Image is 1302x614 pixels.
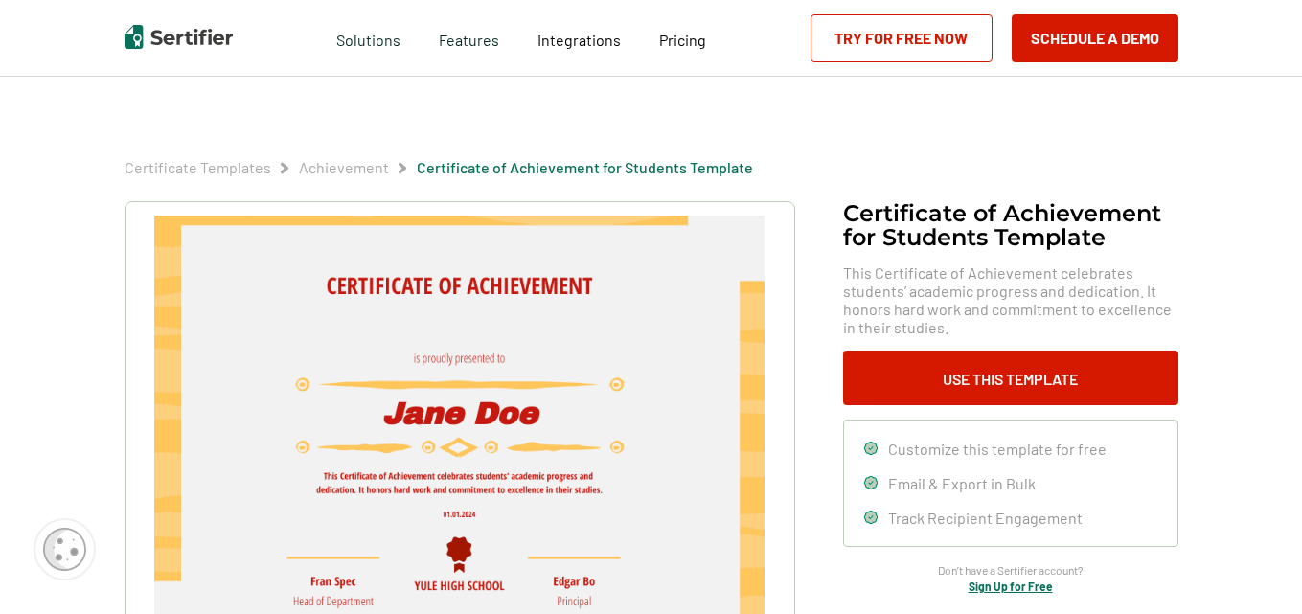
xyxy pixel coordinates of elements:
[811,14,993,62] a: Try for Free Now
[843,201,1178,249] h1: Certificate of Achievement for Students Template
[43,528,86,571] img: Cookie Popup Icon
[659,26,706,50] a: Pricing
[1012,14,1178,62] button: Schedule a Demo
[417,158,753,177] span: Certificate of Achievement for Students Template
[537,26,621,50] a: Integrations
[417,158,753,176] a: Certificate of Achievement for Students Template
[938,561,1084,580] span: Don’t have a Sertifier account?
[125,158,271,177] span: Certificate Templates
[888,474,1036,492] span: Email & Export in Bulk
[125,158,271,176] a: Certificate Templates
[125,158,753,177] div: Breadcrumb
[439,26,499,50] span: Features
[843,263,1178,336] span: This Certificate of Achievement celebrates students’ academic progress and dedication. It honors ...
[969,580,1053,593] a: Sign Up for Free
[659,31,706,49] span: Pricing
[336,26,400,50] span: Solutions
[125,25,233,49] img: Sertifier | Digital Credentialing Platform
[888,509,1083,527] span: Track Recipient Engagement
[1206,522,1302,614] iframe: Chat Widget
[299,158,389,176] a: Achievement
[299,158,389,177] span: Achievement
[888,440,1107,458] span: Customize this template for free
[843,351,1178,405] button: Use This Template
[537,31,621,49] span: Integrations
